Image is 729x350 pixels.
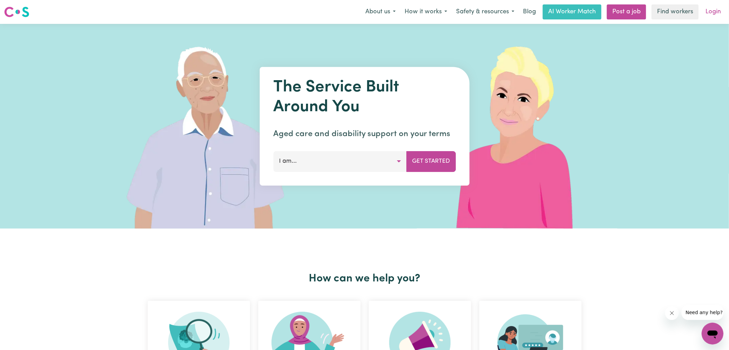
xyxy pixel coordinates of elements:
button: About us [361,5,400,19]
a: Post a job [607,4,646,19]
iframe: Message from company [682,305,724,320]
button: Safety & resources [452,5,519,19]
iframe: Button to launch messaging window [702,323,724,345]
a: AI Worker Match [543,4,601,19]
a: Login [701,4,725,19]
h1: The Service Built Around You [273,78,456,117]
p: Aged care and disability support on your terms [273,128,456,140]
button: I am... [273,151,407,172]
button: Get Started [406,151,456,172]
h2: How can we help you? [144,272,586,285]
iframe: Close message [665,306,679,320]
a: Blog [519,4,540,19]
img: Careseekers logo [4,6,29,18]
a: Careseekers logo [4,4,29,20]
a: Find workers [652,4,699,19]
button: How it works [400,5,452,19]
